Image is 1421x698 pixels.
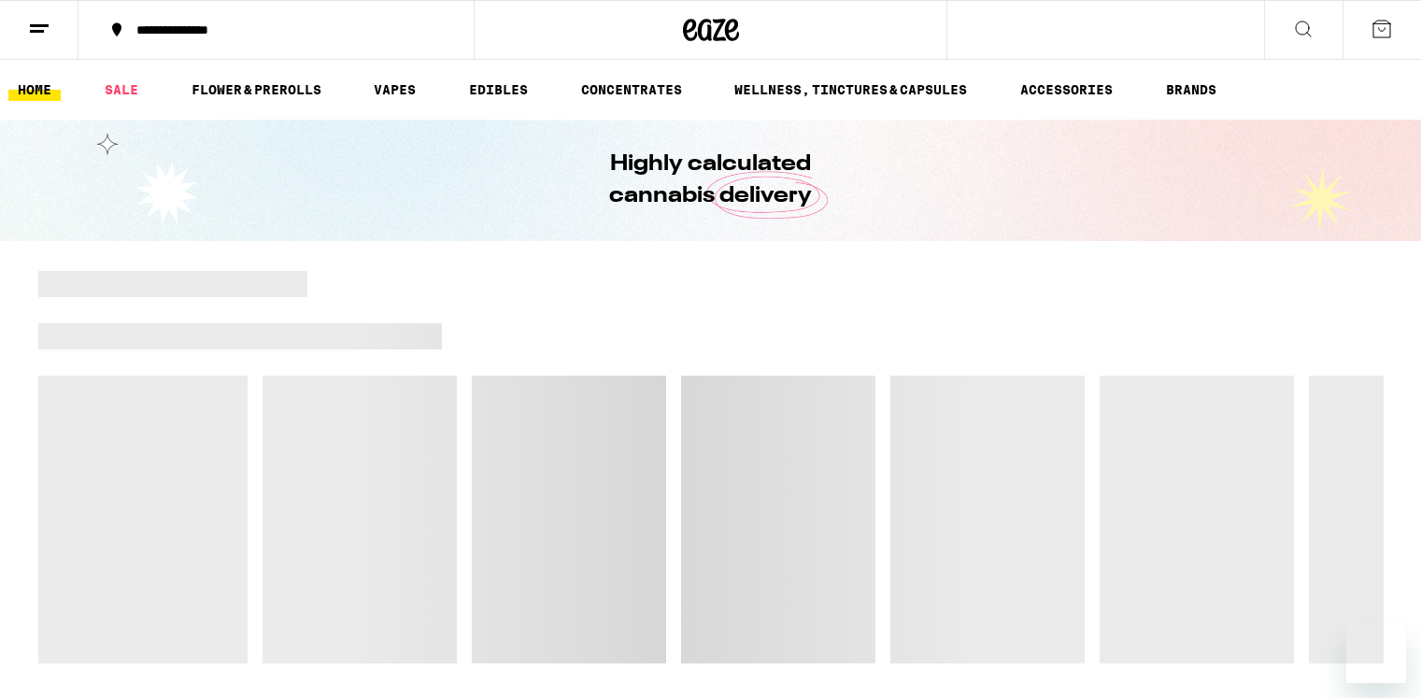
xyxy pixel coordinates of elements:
h1: Highly calculated cannabis delivery [557,149,865,212]
a: BRANDS [1157,78,1226,101]
a: CONCENTRATES [572,78,691,101]
a: ACCESSORIES [1011,78,1122,101]
a: EDIBLES [460,78,537,101]
a: WELLNESS, TINCTURES & CAPSULES [725,78,976,101]
a: VAPES [364,78,425,101]
iframe: Button to launch messaging window [1346,623,1406,683]
a: SALE [95,78,148,101]
a: FLOWER & PREROLLS [182,78,331,101]
a: HOME [8,78,61,101]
